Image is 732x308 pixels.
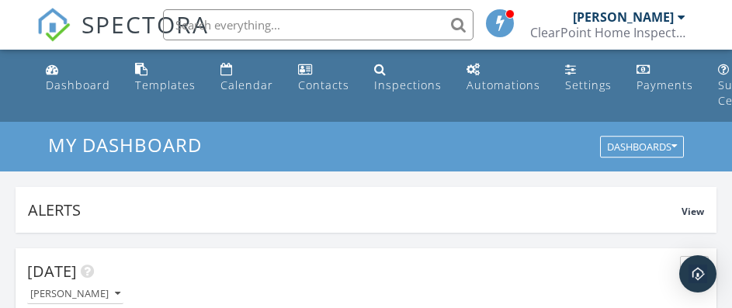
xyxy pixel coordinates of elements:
div: Dashboard [46,78,110,92]
div: [PERSON_NAME] [30,289,120,299]
img: The Best Home Inspection Software - Spectora [36,8,71,42]
a: Dashboard [40,56,116,100]
div: ClearPoint Home Inspections PLLC [530,25,685,40]
a: Settings [559,56,618,100]
button: [PERSON_NAME] [27,284,123,305]
a: Calendar [214,56,279,100]
div: Inspections [374,78,442,92]
div: Alerts [28,199,682,220]
div: Settings [565,78,612,92]
button: Dashboards [600,137,684,158]
a: Payments [630,56,699,100]
div: Payments [637,78,693,92]
div: Templates [135,78,196,92]
div: Open Intercom Messenger [679,255,716,292]
div: Automations [467,78,540,92]
span: My Dashboard [48,132,202,157]
div: Contacts [298,78,349,92]
div: Calendar [220,78,273,92]
span: View [682,205,704,218]
span: SPECTORA [82,8,209,40]
div: Dashboards [607,142,677,153]
a: Inspections [368,56,448,100]
input: Search everything... [163,9,474,40]
span: [DATE] [27,261,77,282]
a: Templates [129,56,202,100]
div: [PERSON_NAME] [573,9,674,25]
a: Contacts [292,56,356,100]
a: SPECTORA [36,21,209,54]
a: Automations (Basic) [460,56,546,100]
